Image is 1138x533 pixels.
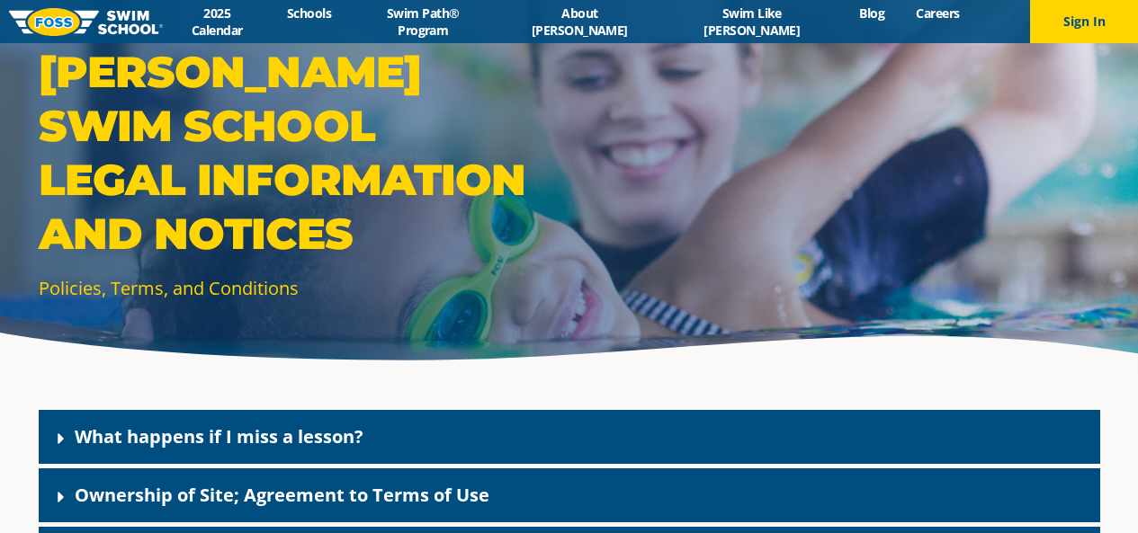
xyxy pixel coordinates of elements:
[272,4,347,22] a: Schools
[901,4,975,22] a: Careers
[844,4,901,22] a: Blog
[75,424,363,449] a: What happens if I miss a lesson?
[39,45,560,261] p: [PERSON_NAME] Swim School Legal Information and Notices
[39,410,1100,464] div: What happens if I miss a lesson?
[39,275,560,301] p: Policies, Terms, and Conditions
[499,4,660,39] a: About [PERSON_NAME]
[39,468,1100,522] div: Ownership of Site; Agreement to Terms of Use
[660,4,844,39] a: Swim Like [PERSON_NAME]
[9,8,163,36] img: FOSS Swim School Logo
[163,4,272,39] a: 2025 Calendar
[75,483,489,507] a: Ownership of Site; Agreement to Terms of Use
[347,4,499,39] a: Swim Path® Program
